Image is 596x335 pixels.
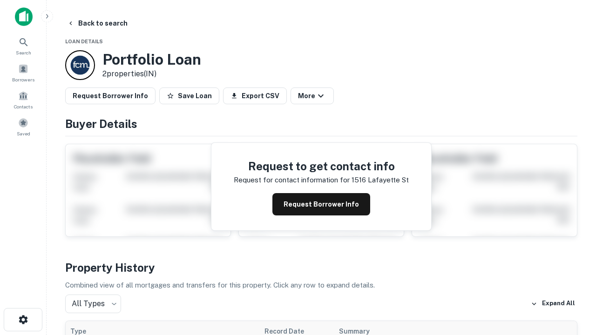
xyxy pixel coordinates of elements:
button: Expand All [528,297,577,311]
p: Combined view of all mortgages and transfers for this property. Click any row to expand details. [65,280,577,291]
a: Saved [3,114,44,139]
p: Request for contact information for [234,174,350,186]
button: Export CSV [223,87,287,104]
span: Contacts [14,103,33,110]
button: Save Loan [159,87,219,104]
div: All Types [65,295,121,313]
img: capitalize-icon.png [15,7,33,26]
h4: Property History [65,259,577,276]
h3: Portfolio Loan [102,51,201,68]
p: 2 properties (IN) [102,68,201,80]
span: Borrowers [12,76,34,83]
h4: Buyer Details [65,115,577,132]
span: Loan Details [65,39,103,44]
a: Contacts [3,87,44,112]
button: Back to search [63,15,131,32]
span: Search [16,49,31,56]
a: Borrowers [3,60,44,85]
button: More [291,87,334,104]
h4: Request to get contact info [234,158,409,174]
button: Request Borrower Info [65,87,156,104]
a: Search [3,33,44,58]
p: 1516 lafayette st [352,174,409,186]
button: Request Borrower Info [272,193,370,215]
iframe: Chat Widget [549,261,596,305]
span: Saved [17,130,30,137]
